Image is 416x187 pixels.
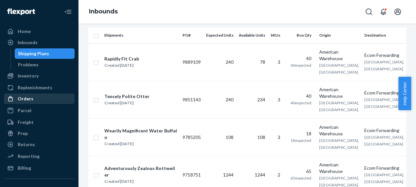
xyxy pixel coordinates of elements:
[288,55,311,62] div: 40
[180,43,203,81] td: 9889109
[4,37,75,48] a: Inbounds
[84,2,123,21] ol: breadcrumbs
[286,27,317,43] th: Box Qty
[288,168,311,175] div: 65
[236,27,268,43] th: Available Units
[278,97,280,102] span: 3
[257,134,265,140] span: 108
[7,8,35,15] img: Flexport logo
[319,161,359,175] div: American Warehouse
[319,100,359,112] span: [GEOGRAPHIC_DATA], [GEOGRAPHIC_DATA]
[260,59,265,65] span: 78
[4,128,75,139] a: Prep
[319,86,359,99] div: American Warehouse
[180,27,203,43] th: PO#
[18,119,34,126] div: Freight
[364,127,404,134] div: Ecom Forwarding
[364,90,404,96] div: Ecom Forwarding
[4,139,75,150] a: Returns
[180,118,203,156] td: 9785205
[290,100,311,105] span: 40 expected
[4,82,75,93] a: Replenishments
[4,105,75,116] a: Parcel
[4,151,75,161] a: Reporting
[364,172,404,184] span: [GEOGRAPHIC_DATA], [GEOGRAPHIC_DATA]
[226,134,234,140] span: 108
[203,27,236,43] th: Expected Units
[255,172,265,178] span: 1244
[104,100,149,106] div: Created [DATE]
[290,138,311,143] span: 18 expected
[180,81,203,118] td: 9851143
[290,63,311,68] span: 40 expected
[101,27,180,43] th: Shipments
[18,73,39,79] div: Inventory
[104,62,139,69] div: Created [DATE]
[226,97,234,102] span: 240
[288,130,311,137] div: 18
[18,61,39,68] div: Problems
[18,130,28,137] div: Prep
[18,50,49,57] div: Shipping Plans
[89,8,118,15] a: Inbounds
[18,107,31,114] div: Parcel
[319,138,359,150] span: [GEOGRAPHIC_DATA], [GEOGRAPHIC_DATA]
[398,77,411,110] button: Help Center
[18,39,38,46] div: Inbounds
[226,59,234,65] span: 240
[288,93,311,99] div: 40
[4,26,75,37] a: Home
[4,117,75,127] a: Freight
[15,59,75,70] a: Problems
[18,141,35,148] div: Returns
[18,153,40,160] div: Reporting
[4,163,75,173] a: Billing
[377,5,390,18] button: Open notifications
[18,28,31,35] div: Home
[257,97,265,102] span: 234
[223,172,234,178] span: 1244
[104,165,177,178] div: Adventurously Zealous Rottweiler
[104,178,177,185] div: Created [DATE]
[364,52,404,59] div: Ecom Forwarding
[364,135,404,146] span: [GEOGRAPHIC_DATA], [GEOGRAPHIC_DATA]
[104,93,149,100] div: Tensely Polite Otter
[319,63,359,75] span: [GEOGRAPHIC_DATA], [GEOGRAPHIC_DATA]
[364,97,404,109] span: [GEOGRAPHIC_DATA], [GEOGRAPHIC_DATA]
[319,124,359,137] div: American Warehouse
[290,176,311,180] span: 65 expected
[319,49,359,62] div: American Warehouse
[15,48,75,59] a: Shipping Plans
[278,59,280,65] span: 3
[362,27,407,43] th: Destination
[364,59,404,71] span: [GEOGRAPHIC_DATA], [GEOGRAPHIC_DATA]
[18,165,31,171] div: Billing
[61,5,75,18] button: Close Navigation
[14,5,28,10] span: Chat
[278,134,280,140] span: 3
[364,165,404,171] div: Ecom Forwarding
[268,27,286,43] th: SKUs
[4,71,75,81] a: Inventory
[391,5,404,18] button: Open account menu
[362,5,375,18] button: Open Search Box
[104,56,139,62] div: Rapidly Fit Crab
[18,84,52,91] div: Replenishments
[104,127,177,141] div: Wearily Magnificent Water Buffalo
[104,141,177,147] div: Created [DATE]
[317,27,362,43] th: Origin
[4,93,75,104] a: Orders
[18,95,33,102] div: Orders
[278,172,280,178] span: 2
